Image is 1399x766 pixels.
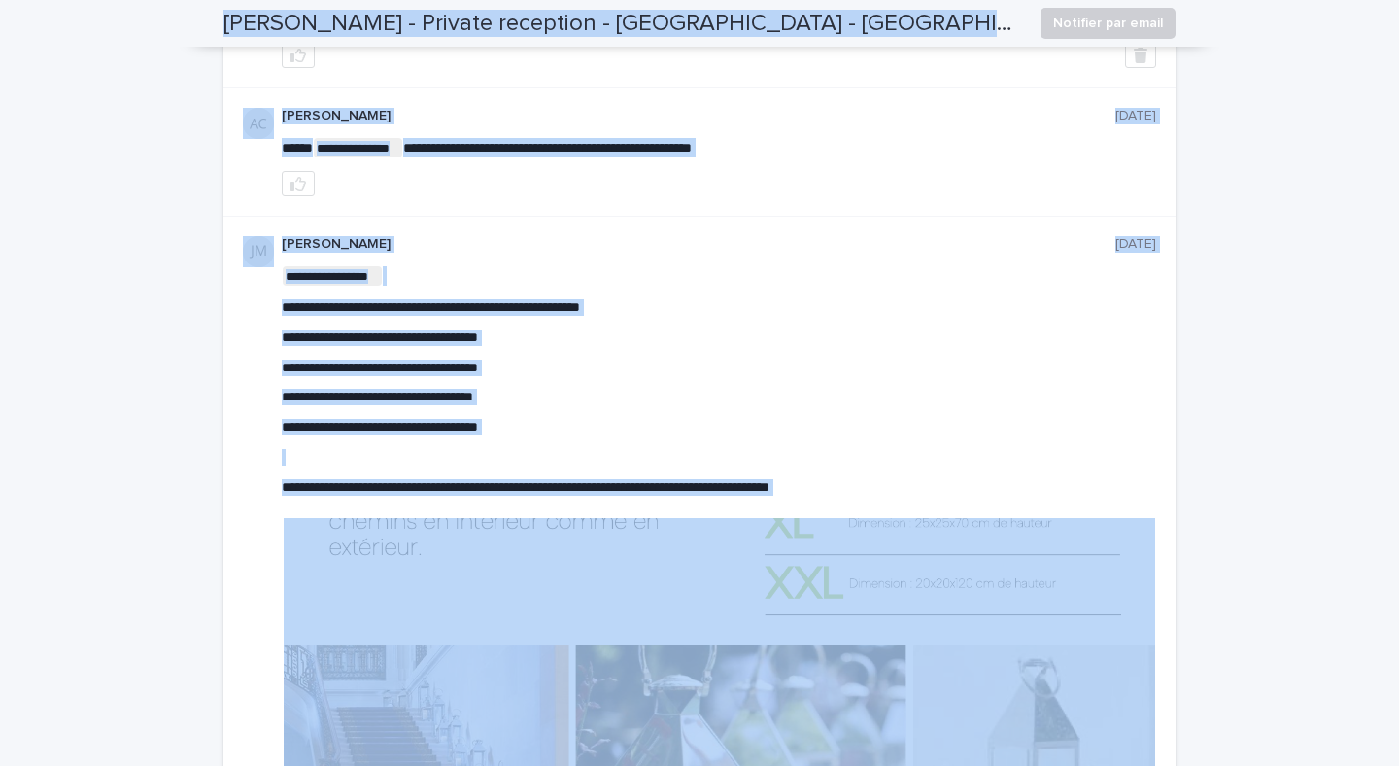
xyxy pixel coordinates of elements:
[1115,236,1156,253] p: [DATE]
[282,171,315,196] button: like this post
[282,108,1115,124] p: [PERSON_NAME]
[1053,14,1163,33] span: Notifier par email
[282,236,1115,253] p: [PERSON_NAME]
[1041,8,1176,39] button: Notifier par email
[223,10,1025,38] h2: [PERSON_NAME] - Private reception - [GEOGRAPHIC_DATA] - [GEOGRAPHIC_DATA]
[1115,108,1156,124] p: [DATE]
[1125,43,1156,68] button: Delete post
[282,43,315,68] button: like this post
